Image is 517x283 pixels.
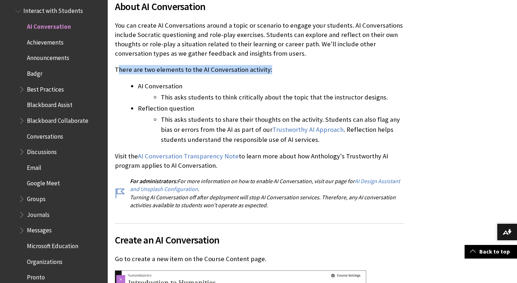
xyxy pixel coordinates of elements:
[27,256,62,265] span: Organizations
[273,125,344,134] a: Trustworthy AI Approach
[115,21,404,59] p: You can create AI Conversations around a topic or scenario to engage your students. AI Conversati...
[27,52,69,62] span: Announcements
[27,224,52,234] span: Messages
[27,115,88,124] span: Blackboard Collaborate
[27,130,63,140] span: Conversations
[115,65,404,74] p: There are two elements to the AI Conversation activity:
[115,254,404,264] p: Go to create a new item on the Course Content page.
[161,92,404,102] li: This asks students to think critically about the topic that the instructor designs.
[27,177,60,187] span: Google Meet
[27,272,45,281] span: Pronto
[27,162,41,171] span: Email
[138,81,404,102] li: AI Conversation
[115,177,404,209] p: For more information on how to enable AI Conversation, visit our page for . Turning AI Conversati...
[465,245,517,258] a: Back to top
[27,193,46,203] span: Groups
[138,103,404,145] li: Reflection question
[27,209,50,218] span: Journals
[23,5,83,15] span: Interact with Students
[115,152,404,170] p: Visit the to learn more about how Anthology's Trustworthy AI program applies to AI Conversation.
[27,146,57,156] span: Discussions
[27,99,73,108] span: Blackboard Assist
[138,152,239,161] a: AI Conversation Transparency Note
[27,240,78,250] span: Microsoft Education
[27,68,42,77] span: Badgr
[27,83,64,93] span: Best Practices
[130,177,177,185] span: For administrators:
[161,115,404,145] li: This asks students to share their thoughts on the activity. Students can also flag any bias or er...
[27,36,64,46] span: Achievements
[130,177,400,193] a: AI Design Assistant and Unsplash Configuration
[27,20,71,30] span: AI Conversation
[115,232,404,247] span: Create an AI Conversation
